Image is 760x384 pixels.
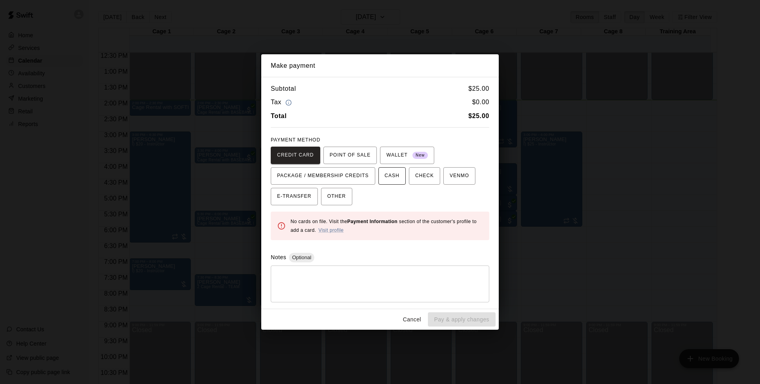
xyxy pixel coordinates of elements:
h6: Tax [271,97,294,108]
h6: Subtotal [271,84,296,94]
button: VENMO [443,167,475,185]
a: Visit profile [318,227,344,233]
button: CASH [378,167,406,185]
span: POINT OF SALE [330,149,370,162]
button: OTHER [321,188,352,205]
span: VENMO [450,170,469,182]
button: CHECK [409,167,440,185]
span: Optional [289,254,314,260]
span: WALLET [386,149,428,162]
span: OTHER [327,190,346,203]
span: CHECK [415,170,434,182]
button: PACKAGE / MEMBERSHIP CREDITS [271,167,375,185]
span: CASH [385,170,399,182]
span: E-TRANSFER [277,190,312,203]
button: E-TRANSFER [271,188,318,205]
button: Cancel [399,312,425,327]
button: CREDIT CARD [271,147,320,164]
b: Total [271,113,287,119]
h6: $ 25.00 [468,84,489,94]
span: CREDIT CARD [277,149,314,162]
h2: Make payment [261,54,499,77]
span: PACKAGE / MEMBERSHIP CREDITS [277,170,369,182]
button: WALLET New [380,147,434,164]
h6: $ 0.00 [472,97,489,108]
button: POINT OF SALE [323,147,377,164]
span: New [412,150,428,161]
span: No cards on file. Visit the section of the customer's profile to add a card. [291,219,477,233]
span: PAYMENT METHOD [271,137,320,143]
label: Notes [271,254,286,260]
b: Payment Information [347,219,397,224]
b: $ 25.00 [468,113,489,119]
